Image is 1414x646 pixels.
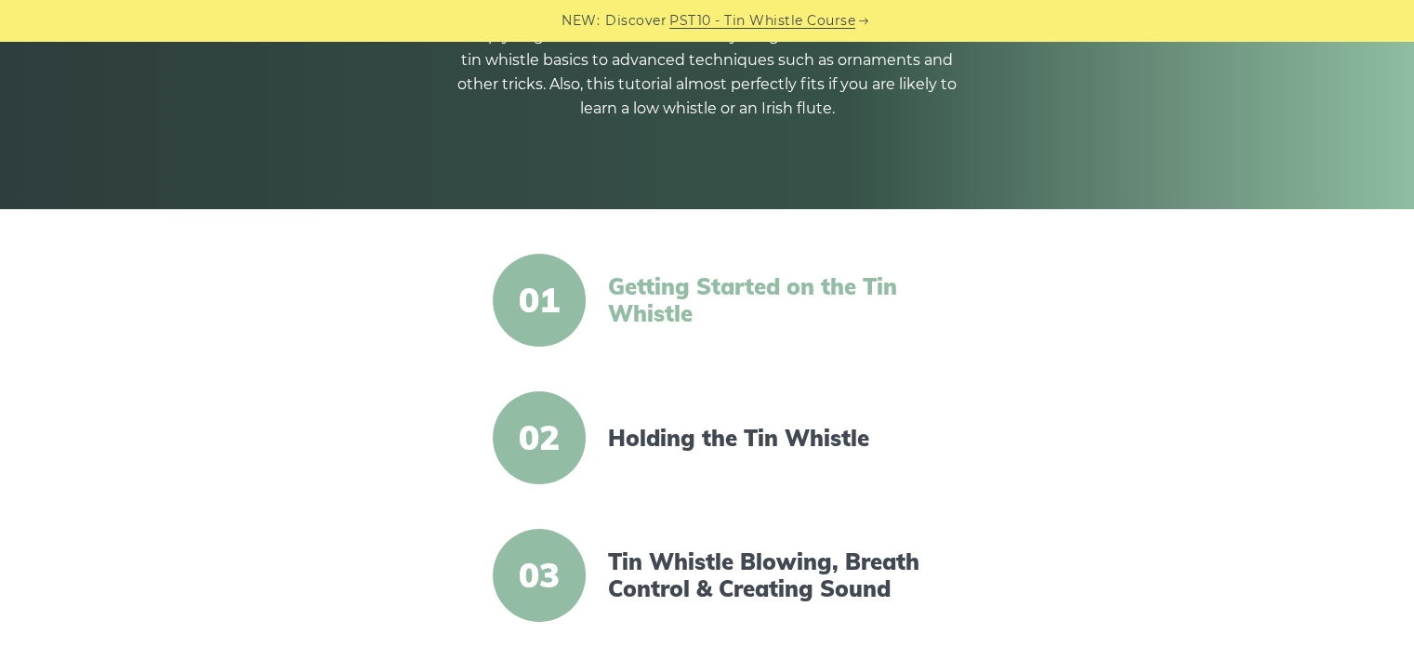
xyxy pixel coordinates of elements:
a: Getting Started on the Tin Whistle [608,273,928,327]
a: PST10 - Tin Whistle Course [669,10,855,32]
a: Tin Whistle Blowing, Breath Control & Creating Sound [608,548,928,602]
span: 03 [493,529,586,622]
span: Discover [605,10,667,32]
span: 02 [493,391,586,484]
span: 01 [493,254,586,347]
a: Holding the Tin Whistle [608,425,928,452]
span: NEW: [562,10,600,32]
